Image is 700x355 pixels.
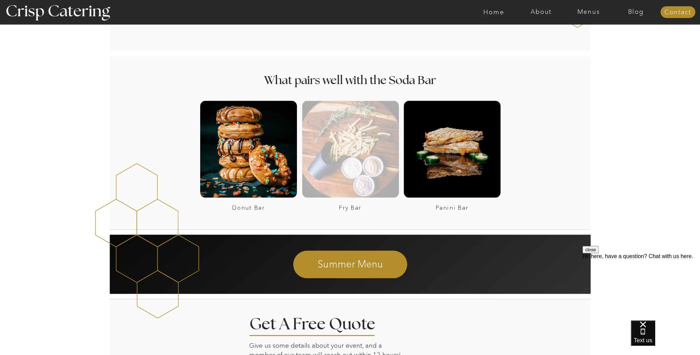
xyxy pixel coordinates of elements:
a: Summer Menu [256,257,444,270]
h2: Get A Free Quote [249,316,396,329]
a: Donut Bar [202,204,296,211]
a: About [517,9,565,16]
a: Panini Bar [405,204,499,211]
iframe: podium webchat widget prompt [582,246,700,329]
a: Blog [612,9,660,16]
a: Home [470,9,517,16]
iframe: podium webchat widget bubble [631,320,700,355]
a: Contact [660,9,695,16]
h2: What pairs well with the Soda Bar [222,75,479,88]
a: Fry Bar [303,204,397,211]
a: Menus [565,9,612,16]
